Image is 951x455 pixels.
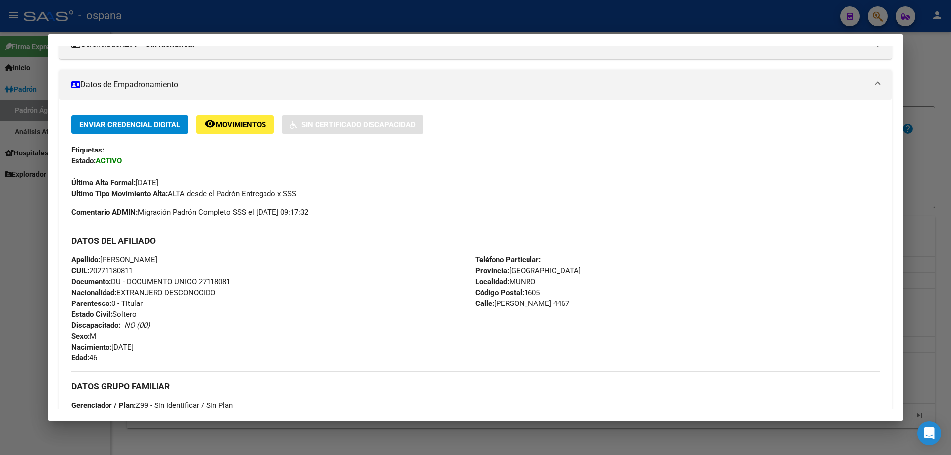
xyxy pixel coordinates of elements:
[282,115,423,134] button: Sin Certificado Discapacidad
[71,321,120,330] strong: Discapacitado:
[216,120,266,129] span: Movimientos
[475,277,509,286] strong: Localidad:
[475,255,541,264] strong: Teléfono Particular:
[71,178,136,187] strong: Última Alta Formal:
[71,310,137,319] span: Soltero
[71,299,143,308] span: 0 - Titular
[71,288,215,297] span: EXTRANJERO DESCONOCIDO
[301,120,416,129] span: Sin Certificado Discapacidad
[196,115,274,134] button: Movimientos
[71,354,97,362] span: 46
[71,189,296,198] span: ALTA desde el Padrón Entregado x SSS
[71,299,111,308] strong: Parentesco:
[124,321,150,330] i: NO (00)
[71,266,133,275] span: 20271180811
[71,255,100,264] strong: Apellido:
[475,299,494,308] strong: Calle:
[71,343,134,352] span: [DATE]
[475,299,569,308] span: [PERSON_NAME] 4467
[71,354,89,362] strong: Edad:
[71,288,116,297] strong: Nacionalidad:
[71,189,168,198] strong: Ultimo Tipo Movimiento Alta:
[475,266,509,275] strong: Provincia:
[71,156,96,165] strong: Estado:
[71,146,104,154] strong: Etiquetas:
[71,208,138,217] strong: Comentario ADMIN:
[71,343,111,352] strong: Nacimiento:
[71,178,158,187] span: [DATE]
[79,120,180,129] span: Enviar Credencial Digital
[71,255,157,264] span: [PERSON_NAME]
[71,310,112,319] strong: Estado Civil:
[59,70,892,100] mat-expansion-panel-header: Datos de Empadronamiento
[71,381,880,392] h3: DATOS GRUPO FAMILIAR
[475,277,535,286] span: MUNRO
[475,288,524,297] strong: Código Postal:
[71,235,880,246] h3: DATOS DEL AFILIADO
[71,401,233,410] span: Z99 - Sin Identificar / Sin Plan
[71,332,90,341] strong: Sexo:
[475,266,581,275] span: [GEOGRAPHIC_DATA]
[204,118,216,130] mat-icon: remove_red_eye
[71,115,188,134] button: Enviar Credencial Digital
[96,156,122,165] strong: ACTIVO
[71,332,96,341] span: M
[475,288,540,297] span: 1605
[71,266,89,275] strong: CUIL:
[71,401,136,410] strong: Gerenciador / Plan:
[917,421,941,445] div: Open Intercom Messenger
[71,79,868,91] mat-panel-title: Datos de Empadronamiento
[71,277,230,286] span: DU - DOCUMENTO UNICO 27118081
[71,277,111,286] strong: Documento:
[71,207,308,218] span: Migración Padrón Completo SSS el [DATE] 09:17:32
